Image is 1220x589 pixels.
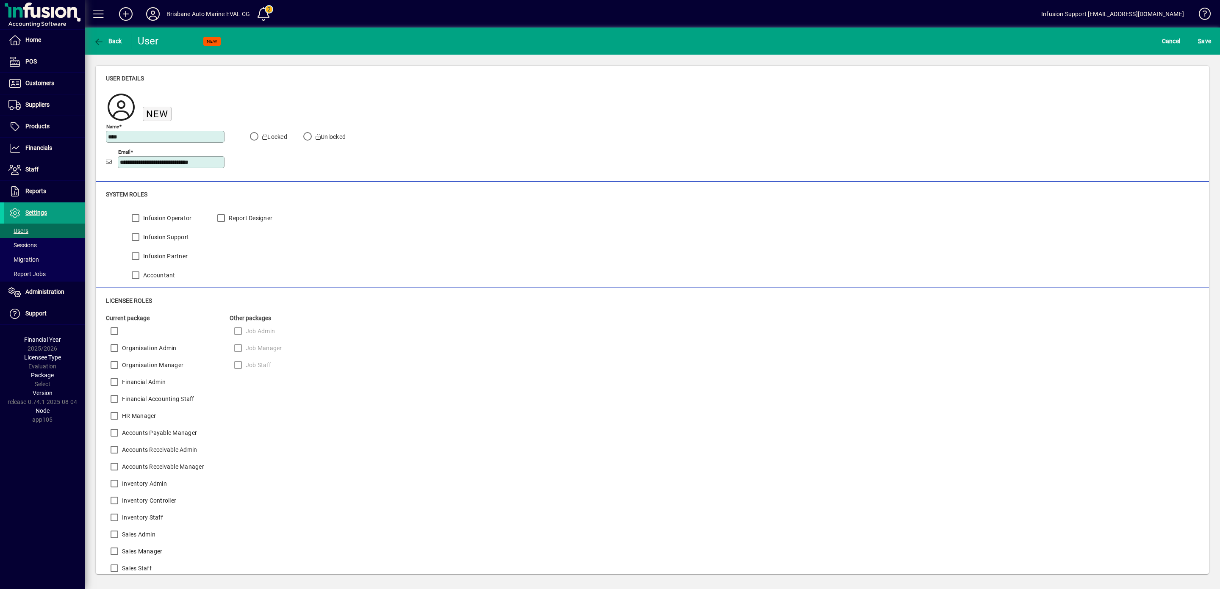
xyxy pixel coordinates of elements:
span: Version [33,390,53,396]
span: Report Jobs [8,271,46,277]
span: NEW [207,39,217,44]
label: Accounts Receivable Admin [120,445,197,454]
span: Other packages [230,315,271,321]
a: POS [4,51,85,72]
label: Inventory Admin [120,479,167,488]
label: Report Designer [227,214,272,222]
label: Financial Admin [120,378,166,386]
span: Back [94,38,122,44]
label: Sales Staff [120,564,152,572]
label: Accounts Payable Manager [120,429,197,437]
span: Cancel [1162,34,1181,48]
span: Support [25,310,47,317]
label: Accountant [141,271,175,279]
mat-label: Name [106,123,119,129]
label: Sales Manager [120,547,162,556]
a: Users [4,224,85,238]
label: Financial Accounting Staff [120,395,194,403]
label: Inventory Controller [120,496,176,505]
span: Licensee Type [24,354,61,361]
a: Report Jobs [4,267,85,281]
div: Brisbane Auto Marine EVAL CG [166,7,250,21]
label: Inventory Staff [120,513,163,522]
span: Node [36,407,50,414]
mat-label: Email [118,149,130,155]
div: Infusion Support [EMAIL_ADDRESS][DOMAIN_NAME] [1041,7,1184,21]
a: Support [4,303,85,324]
span: Administration [25,288,64,295]
span: POS [25,58,37,65]
a: Administration [4,282,85,303]
button: Back [91,33,124,49]
span: Staff [25,166,39,173]
span: New [146,108,168,119]
span: Reports [25,188,46,194]
span: Migration [8,256,39,263]
a: Migration [4,252,85,267]
span: Settings [25,209,47,216]
span: S [1198,38,1201,44]
span: Home [25,36,41,43]
a: Knowledge Base [1192,2,1209,29]
label: Sales Admin [120,530,155,539]
span: Sessions [8,242,37,249]
span: Customers [25,80,54,86]
a: Reports [4,181,85,202]
span: Suppliers [25,101,50,108]
label: Infusion Partner [141,252,188,260]
label: Organisation Manager [120,361,183,369]
a: Financials [4,138,85,159]
app-page-header-button: Back [85,33,131,49]
div: User [138,34,174,48]
a: Suppliers [4,94,85,116]
a: Staff [4,159,85,180]
label: HR Manager [120,412,156,420]
button: Profile [139,6,166,22]
label: Locked [261,133,287,141]
label: Infusion Support [141,233,189,241]
label: Accounts Receivable Manager [120,462,204,471]
span: User details [106,75,144,82]
span: Financial Year [24,336,61,343]
span: Financials [25,144,52,151]
label: Unlocked [314,133,346,141]
span: Licensee roles [106,297,152,304]
label: Organisation Admin [120,344,177,352]
span: ave [1198,34,1211,48]
span: Package [31,372,54,379]
button: Add [112,6,139,22]
a: Home [4,30,85,51]
span: Current package [106,315,150,321]
a: Sessions [4,238,85,252]
span: System roles [106,191,147,198]
button: Cancel [1160,33,1183,49]
label: Infusion Operator [141,214,191,222]
a: Products [4,116,85,137]
button: Save [1196,33,1213,49]
a: Customers [4,73,85,94]
span: Users [8,227,28,234]
span: Products [25,123,50,130]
